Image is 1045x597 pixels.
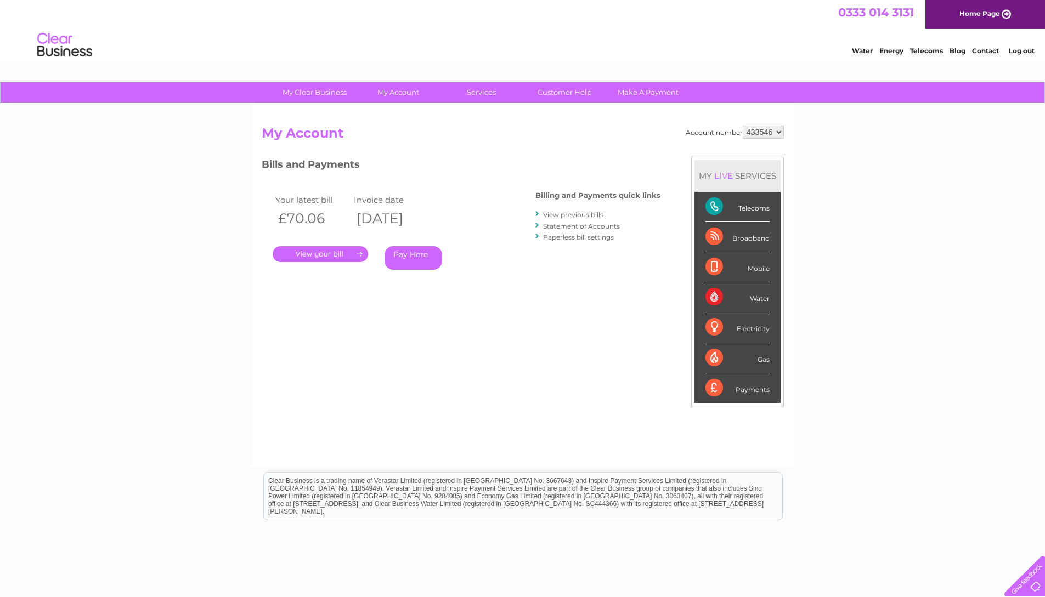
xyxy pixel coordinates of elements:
[879,47,903,55] a: Energy
[273,192,352,207] td: Your latest bill
[705,373,770,403] div: Payments
[705,282,770,312] div: Water
[852,47,873,55] a: Water
[353,82,443,103] a: My Account
[273,207,352,230] th: £70.06
[705,192,770,222] div: Telecoms
[543,233,614,241] a: Paperless bill settings
[1009,47,1035,55] a: Log out
[686,126,784,139] div: Account number
[603,82,693,103] a: Make A Payment
[712,170,735,181] div: LIVE
[269,82,360,103] a: My Clear Business
[436,82,527,103] a: Services
[543,211,603,219] a: View previous bills
[351,207,430,230] th: [DATE]
[351,192,430,207] td: Invoice date
[543,222,620,230] a: Statement of Accounts
[535,191,660,200] h4: Billing and Payments quick links
[705,222,770,252] div: Broadband
[705,312,770,343] div: Electricity
[262,126,784,146] h2: My Account
[950,47,965,55] a: Blog
[705,343,770,373] div: Gas
[273,246,368,262] a: .
[37,29,93,62] img: logo.png
[262,157,660,176] h3: Bills and Payments
[972,47,999,55] a: Contact
[264,6,782,53] div: Clear Business is a trading name of Verastar Limited (registered in [GEOGRAPHIC_DATA] No. 3667643...
[838,5,914,19] a: 0333 014 3131
[385,246,442,270] a: Pay Here
[519,82,610,103] a: Customer Help
[910,47,943,55] a: Telecoms
[694,160,781,191] div: MY SERVICES
[705,252,770,282] div: Mobile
